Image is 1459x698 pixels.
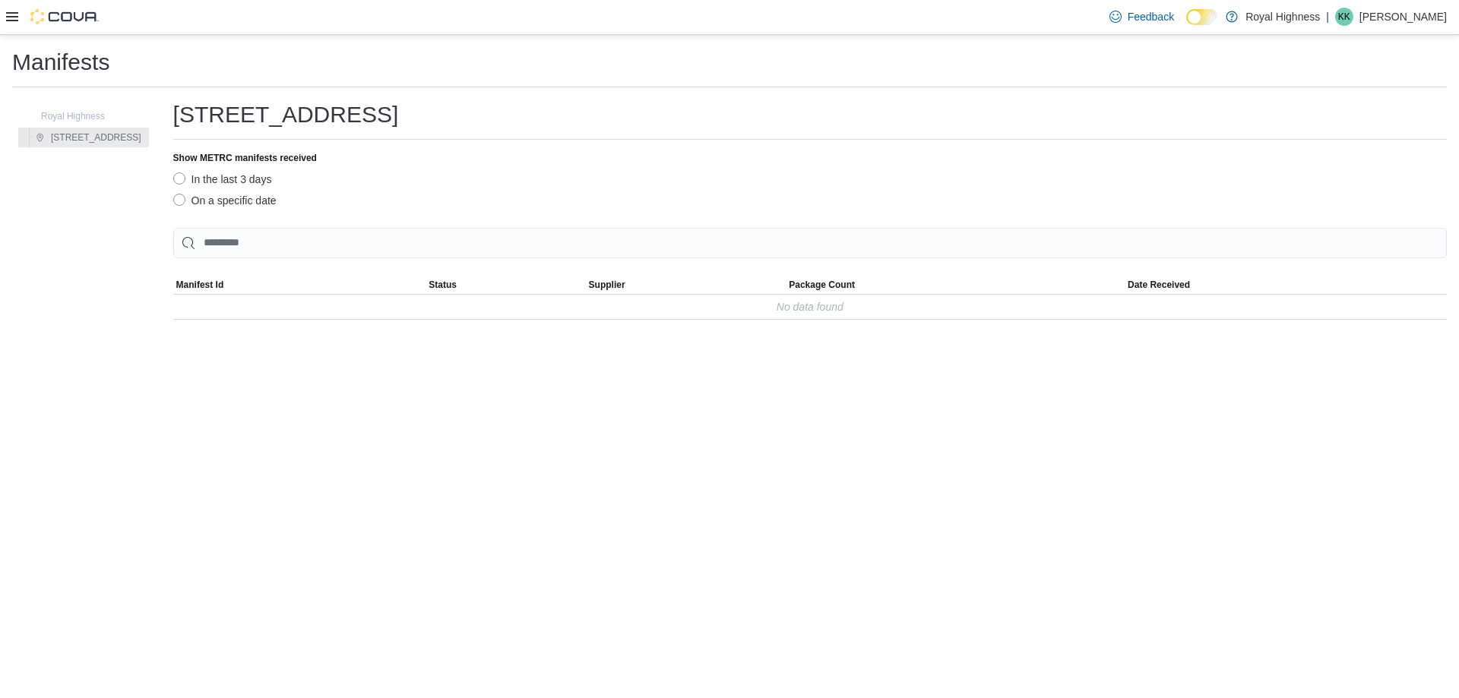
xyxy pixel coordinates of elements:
[173,191,277,210] label: On a specific date
[777,298,843,316] div: No data found
[176,279,224,291] span: Manifest Id
[173,99,399,130] h1: [STREET_ADDRESS]
[1359,8,1447,26] p: [PERSON_NAME]
[429,279,457,291] span: Status
[30,128,147,147] button: [STREET_ADDRESS]
[1338,8,1350,26] span: KK
[1335,8,1353,26] div: Kiyah King
[789,279,855,291] span: Package Count
[1103,2,1180,32] a: Feedback
[51,131,141,144] span: [STREET_ADDRESS]
[589,279,625,291] span: Supplier
[173,170,272,188] label: In the last 3 days
[20,107,111,125] button: Royal Highness
[1186,9,1218,25] input: Dark Mode
[1326,8,1329,26] p: |
[1128,9,1174,24] span: Feedback
[173,228,1447,258] input: This is a search bar. As you type, the results lower in the page will automatically filter.
[12,47,109,77] h1: Manifests
[1128,279,1190,291] span: Date Received
[173,152,317,164] label: Show METRC manifests received
[1245,8,1320,26] p: Royal Highness
[1186,25,1187,26] span: Dark Mode
[41,110,105,122] span: Royal Highness
[30,9,99,24] img: Cova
